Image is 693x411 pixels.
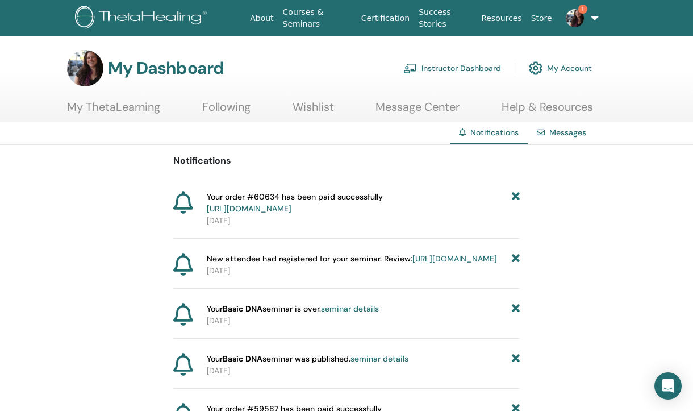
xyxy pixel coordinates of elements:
[223,354,262,364] strong: Basic DNA
[403,63,417,73] img: chalkboard-teacher.svg
[207,204,291,214] a: [URL][DOMAIN_NAME]
[527,8,557,29] a: Store
[207,365,520,377] p: [DATE]
[278,2,357,35] a: Courses & Seminars
[207,303,379,315] span: Your seminar is over.
[173,154,520,168] p: Notifications
[321,304,379,314] a: seminar details
[207,353,408,365] span: Your seminar was published.
[207,191,383,215] span: Your order #60634 has been paid successfully
[578,5,587,14] span: 1
[223,304,262,314] strong: Basic DNA
[67,50,103,86] img: default.jpg
[412,254,497,264] a: [URL][DOMAIN_NAME]
[207,265,520,277] p: [DATE]
[477,8,527,29] a: Resources
[375,100,460,122] a: Message Center
[414,2,477,35] a: Success Stories
[470,127,519,138] span: Notifications
[245,8,278,29] a: About
[549,127,586,138] a: Messages
[207,215,520,227] p: [DATE]
[350,354,408,364] a: seminar details
[75,6,211,31] img: logo.png
[566,9,584,27] img: default.jpg
[502,100,593,122] a: Help & Resources
[202,100,251,122] a: Following
[108,58,224,78] h3: My Dashboard
[529,56,592,81] a: My Account
[529,59,542,78] img: cog.svg
[357,8,414,29] a: Certification
[207,315,520,327] p: [DATE]
[67,100,160,122] a: My ThetaLearning
[293,100,334,122] a: Wishlist
[207,253,497,265] span: New attendee had registered for your seminar. Review:
[403,56,501,81] a: Instructor Dashboard
[654,372,682,400] div: Open Intercom Messenger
